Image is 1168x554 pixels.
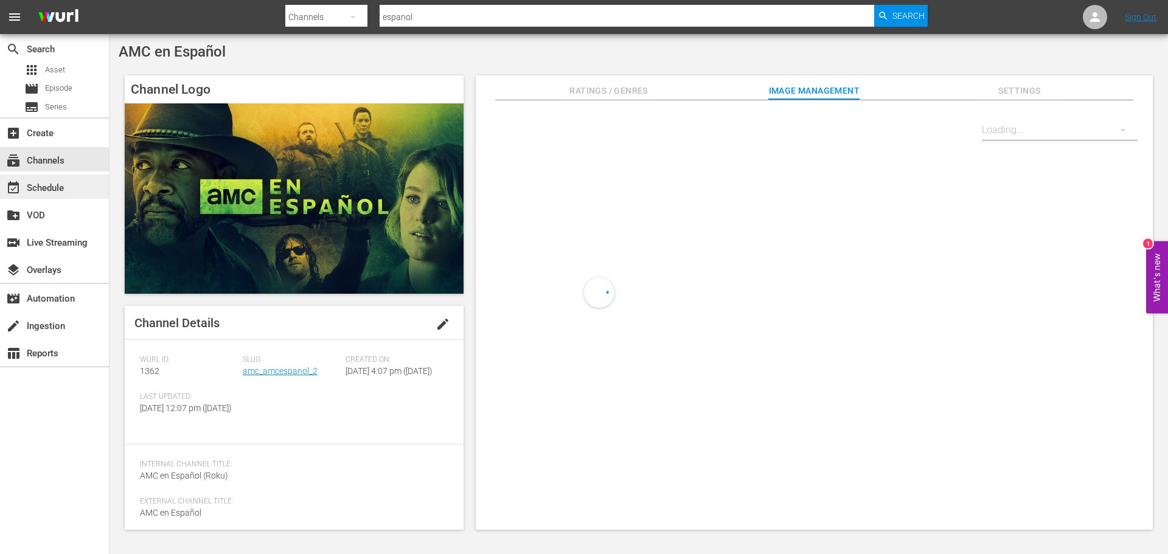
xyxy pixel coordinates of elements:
[140,497,442,507] span: External Channel Title:
[243,355,339,365] span: Slug:
[6,153,21,168] span: Channels
[346,355,442,365] span: Created On:
[140,460,442,469] span: Internal Channel Title:
[24,63,39,77] span: Asset
[974,83,1065,99] span: Settings
[119,43,226,60] span: AMC en Español
[140,508,201,518] span: AMC en Español
[140,392,237,402] span: Last Updated:
[24,100,39,114] span: Series
[892,5,925,27] span: Search
[140,355,237,365] span: Wurl ID:
[6,346,21,361] span: Reports
[1146,241,1168,313] button: Open Feedback Widget
[45,64,65,76] span: Asset
[45,82,72,94] span: Episode
[1125,12,1156,22] a: Sign Out
[140,366,159,376] span: 1362
[140,403,232,413] span: [DATE] 12:07 pm ([DATE])
[6,235,21,250] span: Live Streaming
[874,5,928,27] button: Search
[243,366,318,376] a: amc_amcespanol_2
[346,366,433,376] span: [DATE] 4:07 pm ([DATE])
[125,103,464,294] img: AMC en Español
[428,310,457,339] button: edit
[6,319,21,333] span: Ingestion
[6,126,21,140] span: Create
[6,263,21,277] span: Overlays
[768,83,860,99] span: Image Management
[7,10,22,24] span: menu
[6,291,21,306] span: Automation
[140,471,228,480] span: AMC en Español (Roku)
[6,181,21,195] span: Schedule
[24,81,39,96] span: Episode
[436,317,450,331] span: edit
[6,42,21,57] span: Search
[29,3,88,32] img: ans4CAIJ8jUAAAAAAAAAAAAAAAAAAAAAAAAgQb4GAAAAAAAAAAAAAAAAAAAAAAAAJMjXAAAAAAAAAAAAAAAAAAAAAAAAgAT5G...
[563,83,655,99] span: Ratings / Genres
[134,316,220,330] span: Channel Details
[1143,238,1153,248] div: 1
[6,208,21,223] span: VOD
[45,101,67,113] span: Series
[125,75,464,103] h4: Channel Logo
